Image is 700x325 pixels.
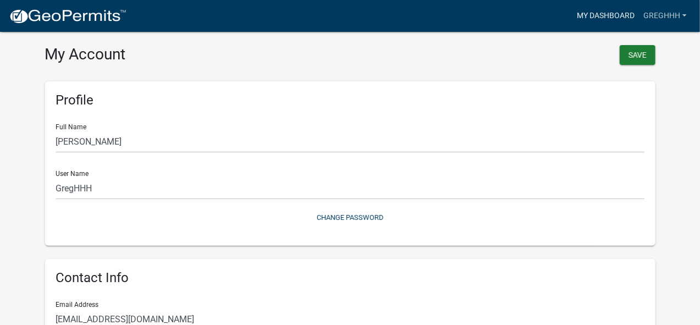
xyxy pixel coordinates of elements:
a: My Dashboard [572,5,639,26]
a: GregHHH [639,5,691,26]
button: Save [620,45,655,65]
h6: Profile [56,92,644,108]
button: Change Password [56,208,644,227]
h3: My Account [45,45,342,64]
h6: Contact Info [56,270,644,286]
